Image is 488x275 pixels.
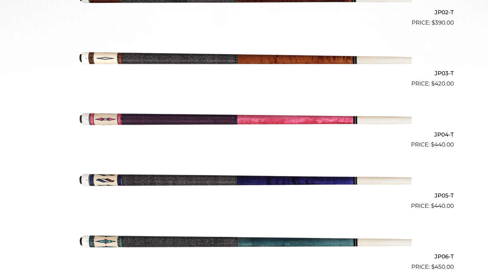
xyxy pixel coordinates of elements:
[34,67,454,80] h2: JP03-T
[34,30,454,88] a: JP03-T $420.00
[34,152,454,210] a: JP05-T $440.00
[431,263,454,270] bdi: 450.00
[34,250,454,263] h2: JP06-T
[431,202,434,209] span: $
[431,80,435,87] span: $
[76,91,412,146] img: JP04-T
[34,128,454,140] h2: JP04-T
[431,141,454,148] bdi: 440.00
[34,189,454,201] h2: JP05-T
[76,213,412,269] img: JP06-T
[34,91,454,149] a: JP04-T $440.00
[76,30,412,85] img: JP03-T
[431,80,454,87] bdi: 420.00
[432,19,435,26] span: $
[34,6,454,18] h2: JP02-T
[431,202,454,209] bdi: 440.00
[432,19,454,26] bdi: 390.00
[76,152,412,207] img: JP05-T
[34,213,454,271] a: JP06-T $450.00
[431,141,434,148] span: $
[431,263,435,270] span: $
